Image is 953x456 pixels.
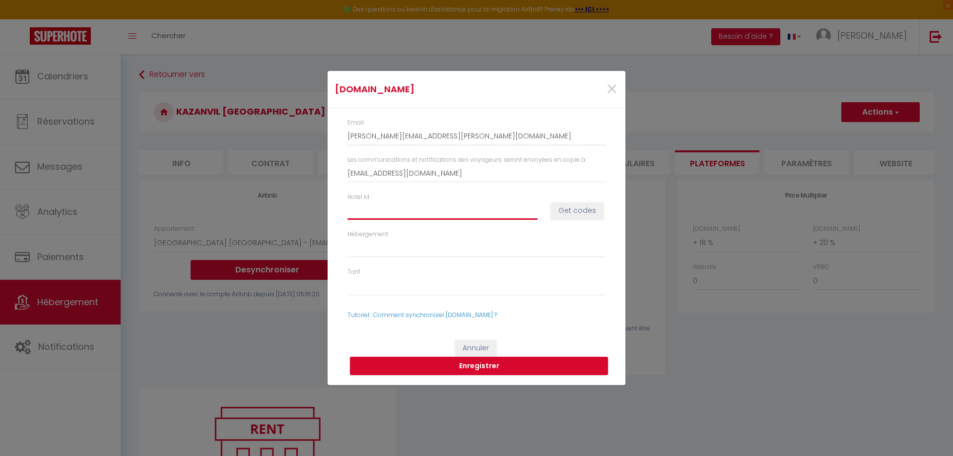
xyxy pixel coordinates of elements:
label: Hotel id [347,193,369,202]
label: Les communications et notifications des voyageurs seront envoyées en copie à : [347,155,588,165]
button: Get codes [551,202,604,219]
h4: [DOMAIN_NAME] [335,82,519,96]
span: × [606,74,618,104]
button: Close [606,79,618,100]
label: Tarif [347,267,360,277]
label: Email [347,118,364,128]
button: Annuler [455,340,496,357]
label: Hébergement [347,230,388,239]
button: Enregistrer [350,357,608,376]
a: Tutoriel : Comment synchroniser [DOMAIN_NAME] ? [347,311,497,319]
